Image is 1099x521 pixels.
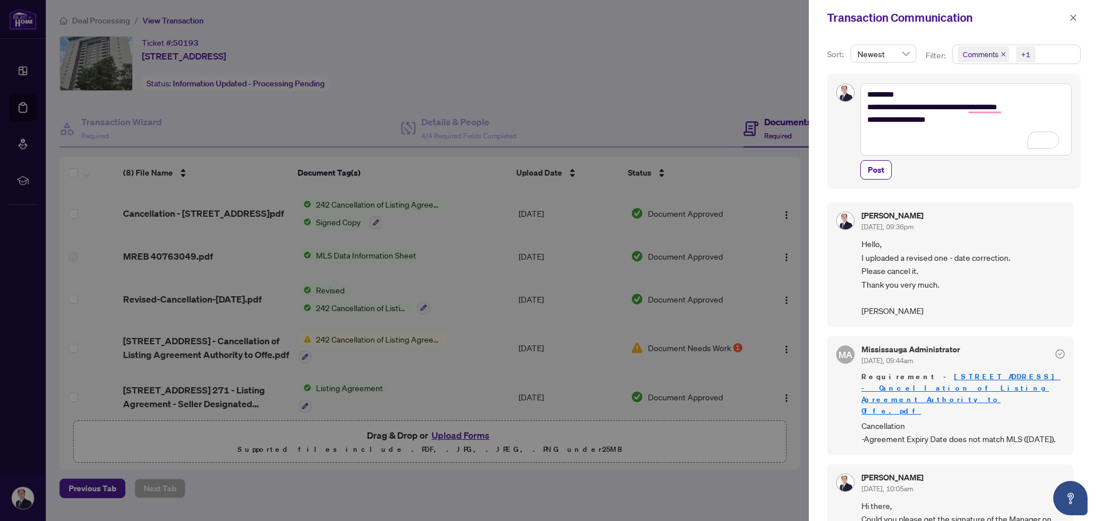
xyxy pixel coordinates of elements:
[1001,51,1006,57] span: close
[861,345,960,353] h5: Mississauga Administrator
[861,371,1065,417] span: Requirement -
[1069,14,1077,22] span: close
[958,46,1009,62] span: Comments
[861,356,913,365] span: [DATE], 09:44am
[857,45,910,62] span: Newest
[861,474,923,482] h5: [PERSON_NAME]
[837,84,854,101] img: Profile Icon
[861,484,913,493] span: [DATE], 10:05am
[1021,49,1030,60] div: +1
[837,212,854,229] img: Profile Icon
[861,419,1065,446] span: Cancellation -Agreement Expiry Date does not match MLS ([DATE]).
[839,348,852,361] span: MA
[837,474,854,491] img: Profile Icon
[827,48,846,61] p: Sort:
[963,49,998,60] span: Comments
[827,9,1066,26] div: Transaction Communication
[861,372,1061,416] a: [STREET_ADDRESS] - Cancellation of Listing Agreement Authority to Offe.pdf
[1055,349,1065,359] span: check-circle
[861,222,914,231] span: [DATE], 09:36pm
[926,49,947,62] p: Filter:
[1053,481,1088,515] button: Open asap
[868,161,884,179] span: Post
[861,212,923,220] h5: [PERSON_NAME]
[861,237,1065,317] span: Hello, I uploaded a revised one - date correction. Please cancel it. Thank you very much. [PERSON...
[860,83,1072,156] textarea: To enrich screen reader interactions, please activate Accessibility in Grammarly extension settings
[860,160,892,180] button: Post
